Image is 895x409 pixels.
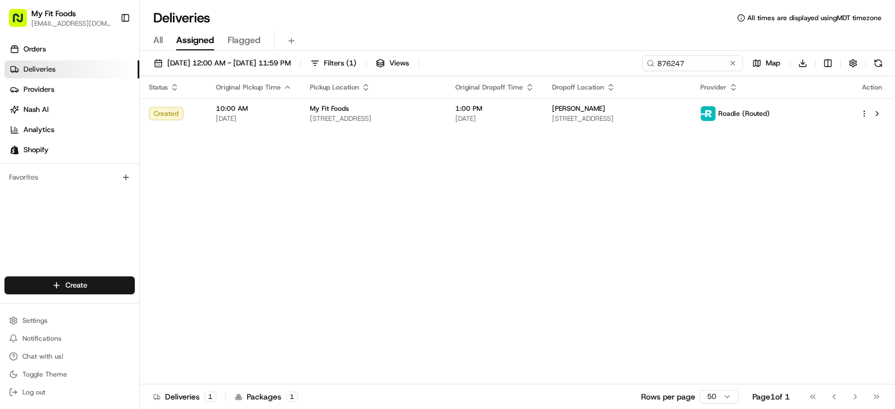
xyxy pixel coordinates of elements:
a: Providers [4,81,139,98]
div: Packages [235,391,298,402]
div: 1 [286,392,298,402]
span: Providers [23,84,54,95]
p: Rows per page [641,391,695,402]
span: [DATE] 12:00 AM - [DATE] 11:59 PM [167,58,291,68]
span: Original Pickup Time [216,83,281,92]
span: [DATE] [455,114,534,123]
span: Chat with us! [22,352,63,361]
button: My Fit Foods [31,8,76,19]
input: Type to search [642,55,743,71]
a: Deliveries [4,60,139,78]
a: Nash AI [4,101,139,119]
span: Deliveries [23,64,55,74]
span: All [153,34,163,47]
a: Shopify [4,141,139,159]
span: Provider [700,83,727,92]
span: Analytics [23,125,54,135]
a: Analytics [4,121,139,139]
button: Views [371,55,414,71]
img: roadie-logo-v2.jpg [701,106,715,121]
div: Favorites [4,168,135,186]
span: Roadie (Routed) [718,109,770,118]
span: [STREET_ADDRESS] [310,114,437,123]
span: Settings [22,316,48,325]
button: My Fit Foods[EMAIL_ADDRESS][DOMAIN_NAME] [4,4,116,31]
button: Create [4,276,135,294]
span: 1:00 PM [455,104,534,113]
span: Orders [23,44,46,54]
img: Shopify logo [10,145,19,154]
span: Original Dropoff Time [455,83,523,92]
span: Dropoff Location [552,83,604,92]
button: Map [747,55,785,71]
button: Filters(1) [305,55,361,71]
a: Orders [4,40,139,58]
span: [DATE] [216,114,292,123]
span: Pickup Location [310,83,359,92]
span: Views [389,58,409,68]
div: Action [860,83,884,92]
span: My Fit Foods [310,104,349,113]
button: Settings [4,313,135,328]
span: Shopify [23,145,49,155]
span: Create [65,280,87,290]
span: Nash AI [23,105,49,115]
span: Assigned [176,34,214,47]
span: [PERSON_NAME] [552,104,605,113]
span: Status [149,83,168,92]
span: ( 1 ) [346,58,356,68]
button: Notifications [4,331,135,346]
span: Notifications [22,334,62,343]
span: Log out [22,388,45,397]
span: 10:00 AM [216,104,292,113]
span: [STREET_ADDRESS] [552,114,682,123]
span: Toggle Theme [22,370,67,379]
button: Toggle Theme [4,366,135,382]
span: Map [766,58,780,68]
h1: Deliveries [153,9,210,27]
button: [EMAIL_ADDRESS][DOMAIN_NAME] [31,19,111,28]
button: Chat with us! [4,349,135,364]
span: All times are displayed using MDT timezone [747,13,882,22]
div: 1 [204,392,216,402]
div: Deliveries [153,391,216,402]
button: Refresh [870,55,886,71]
span: Filters [324,58,356,68]
button: [DATE] 12:00 AM - [DATE] 11:59 PM [149,55,296,71]
span: Flagged [228,34,261,47]
button: Log out [4,384,135,400]
div: Page 1 of 1 [752,391,790,402]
